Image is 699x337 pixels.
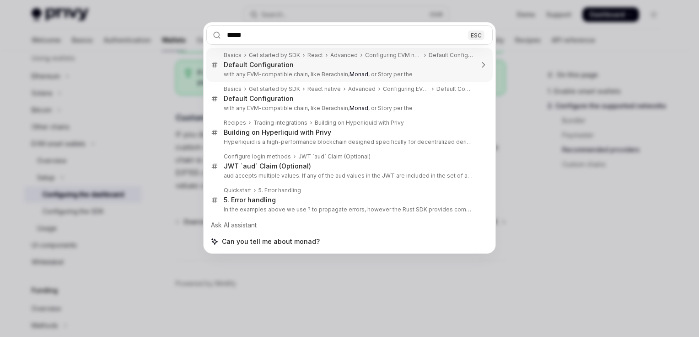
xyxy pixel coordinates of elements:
div: Quickstart [224,187,251,194]
div: Default Configuration [224,95,294,103]
span: Can you tell me about monad? [222,237,320,246]
div: Default Configuration [429,52,473,59]
b: Monad [349,71,368,78]
div: React [307,52,323,59]
div: Basics [224,52,242,59]
b: Monad [349,105,368,111]
div: Get started by SDK [249,85,300,93]
p: with any EVM-compatible chain, like Berachain, , or Story per the [224,105,473,112]
div: React native [307,85,341,93]
div: Default Configuration [224,61,294,69]
div: Advanced [330,52,358,59]
div: Configuring EVM networks [383,85,429,93]
div: Recipes [224,119,246,126]
div: Configure login methods [224,153,291,160]
div: Trading integrations [253,119,307,126]
div: 5. Error handling [258,187,301,194]
div: Building on Hyperliquid with Privy [315,119,404,126]
div: Building on Hyperliquid with Privy [224,128,331,137]
div: Basics [224,85,242,93]
div: Configuring EVM networks [365,52,421,59]
p: In the examples above we use ? to propagate errors, however the Rust SDK provides comprehensive erro [224,206,473,213]
p: with any EVM-compatible chain, like Berachain, , or Story per the [224,71,473,78]
div: 5. Error handling [224,196,276,204]
div: ESC [468,30,484,40]
div: JWT `aud` Claim (Optional) [224,162,311,170]
p: Hyperliquid is a high-performance blockchain designed specifically for decentralized derivatives tra [224,138,473,146]
div: JWT `aud` Claim (Optional) [298,153,371,160]
div: Default Configuration [436,85,473,93]
div: Get started by SDK [249,52,300,59]
div: Ask AI assistant [206,217,493,233]
div: Advanced [348,85,376,93]
p: aud accepts multiple values. If any of the aud values in the JWT are included in the set of allow [224,172,473,179]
